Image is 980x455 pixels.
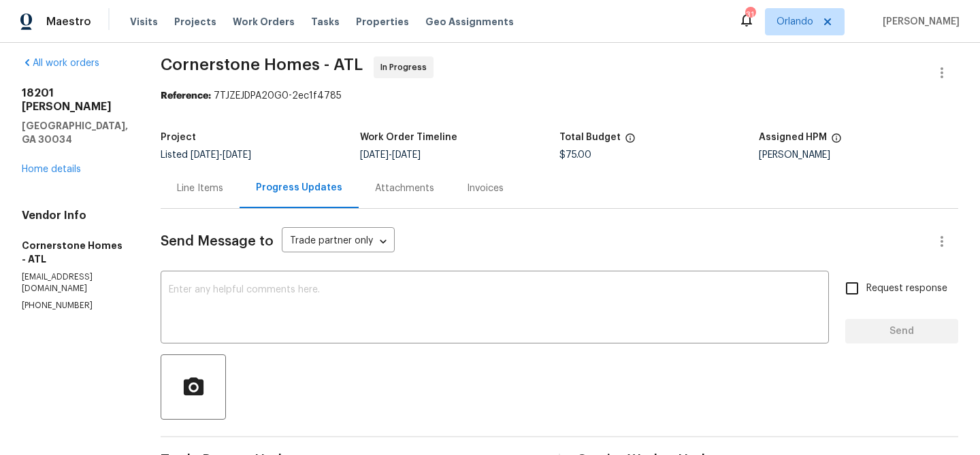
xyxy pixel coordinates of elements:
[22,300,128,311] p: [PHONE_NUMBER]
[559,133,621,142] h5: Total Budget
[177,182,223,195] div: Line Items
[360,133,457,142] h5: Work Order Timeline
[191,150,219,160] span: [DATE]
[161,150,251,160] span: Listed
[22,165,81,174] a: Home details
[759,150,958,160] div: [PERSON_NAME]
[425,15,514,29] span: Geo Assignments
[625,133,636,150] span: The total cost of line items that have been proposed by Opendoor. This sum includes line items th...
[191,150,251,160] span: -
[22,58,99,68] a: All work orders
[866,282,947,296] span: Request response
[161,133,196,142] h5: Project
[161,89,958,103] div: 7TJZEJDPA20G0-2ec1f4785
[174,15,216,29] span: Projects
[233,15,295,29] span: Work Orders
[282,231,395,253] div: Trade partner only
[380,61,432,74] span: In Progress
[22,209,128,222] h4: Vendor Info
[360,150,421,160] span: -
[467,182,504,195] div: Invoices
[375,182,434,195] div: Attachments
[223,150,251,160] span: [DATE]
[161,91,211,101] b: Reference:
[22,86,128,114] h2: 18201 [PERSON_NAME]
[559,150,591,160] span: $75.00
[759,133,827,142] h5: Assigned HPM
[22,271,128,294] p: [EMAIL_ADDRESS][DOMAIN_NAME]
[130,15,158,29] span: Visits
[356,15,409,29] span: Properties
[46,15,91,29] span: Maestro
[256,181,342,195] div: Progress Updates
[22,239,128,266] h5: Cornerstone Homes - ATL
[311,17,340,27] span: Tasks
[161,56,363,73] span: Cornerstone Homes - ATL
[831,133,842,150] span: The hpm assigned to this work order.
[745,8,755,22] div: 31
[161,235,274,248] span: Send Message to
[877,15,960,29] span: [PERSON_NAME]
[22,119,128,146] h5: [GEOGRAPHIC_DATA], GA 30034
[392,150,421,160] span: [DATE]
[360,150,389,160] span: [DATE]
[777,15,813,29] span: Orlando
